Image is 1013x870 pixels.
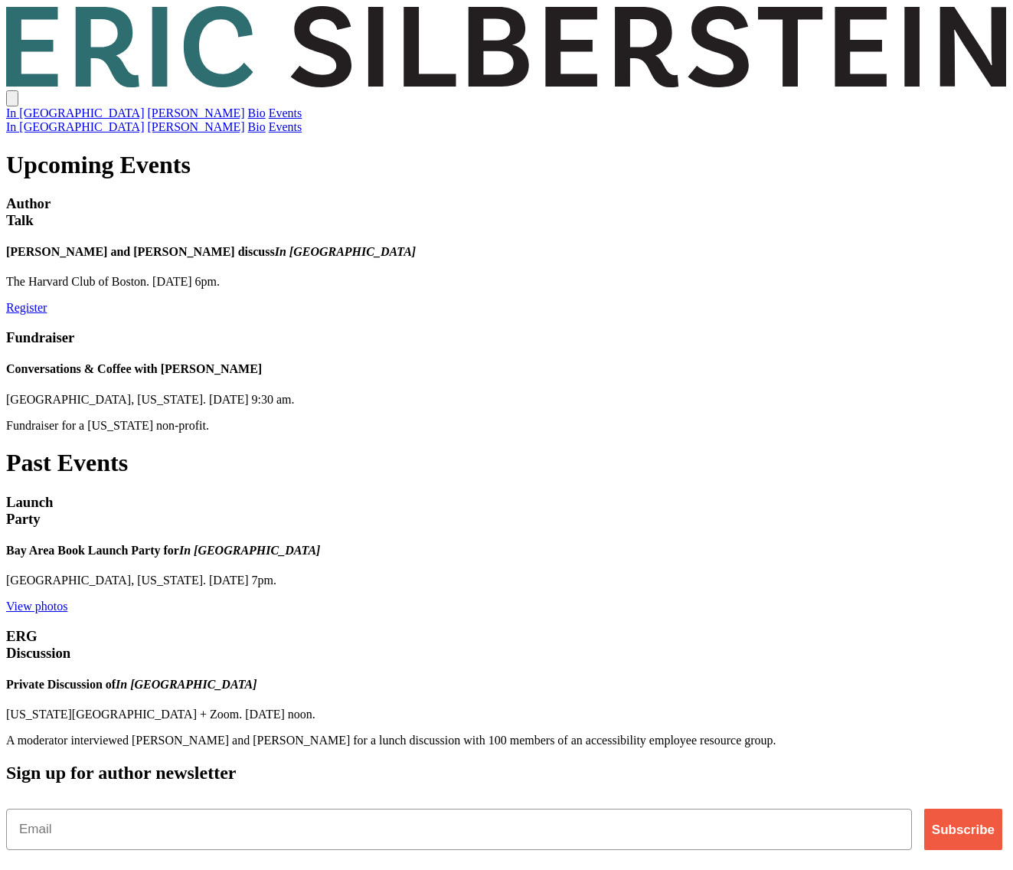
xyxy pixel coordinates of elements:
h1: Upcoming Events [6,151,1007,179]
a: Bio [248,120,266,133]
p: [US_STATE][GEOGRAPHIC_DATA] + Zoom. [DATE] noon. [6,708,1007,721]
em: In [GEOGRAPHIC_DATA] [179,544,320,557]
a: In [GEOGRAPHIC_DATA] [6,120,144,133]
h3: Fundraiser [6,329,1007,346]
input: Email [6,809,912,850]
em: In [GEOGRAPHIC_DATA] [275,245,416,258]
h3: Author Talk [6,195,1007,229]
p: A moderator interviewed [PERSON_NAME] and [PERSON_NAME] for a lunch discussion with 100 members o... [6,734,1007,747]
h4: [PERSON_NAME] and [PERSON_NAME] discuss [6,245,1007,259]
h4: Conversations & Coffee with [PERSON_NAME] [6,362,1007,376]
a: View photos [6,600,67,613]
button: Subscribe [924,809,1002,850]
p: [GEOGRAPHIC_DATA], [US_STATE]. [DATE] 9:30 am. [6,393,1007,407]
em: In [GEOGRAPHIC_DATA] [116,678,257,691]
h3: Launch Party [6,494,1007,528]
h1: Past Events [6,449,1007,477]
h4: Private Discussion of [6,678,1007,692]
a: [PERSON_NAME] [147,120,244,133]
a: Register [6,301,47,314]
h4: Bay Area Book Launch Party for [6,544,1007,558]
a: Events [269,106,302,119]
a: Events [269,120,302,133]
h2: Sign up for author newsletter [6,763,1007,783]
a: In [GEOGRAPHIC_DATA] [6,106,144,119]
p: The Harvard Club of Boston. [DATE] 6pm. [6,275,1007,289]
a: Bio [248,106,266,119]
h3: ERG Discussion [6,628,1007,662]
p: Fundraiser for a [US_STATE] non-profit. [6,419,1007,433]
a: [PERSON_NAME] [147,106,244,119]
p: [GEOGRAPHIC_DATA], [US_STATE]. [DATE] 7pm. [6,574,1007,587]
